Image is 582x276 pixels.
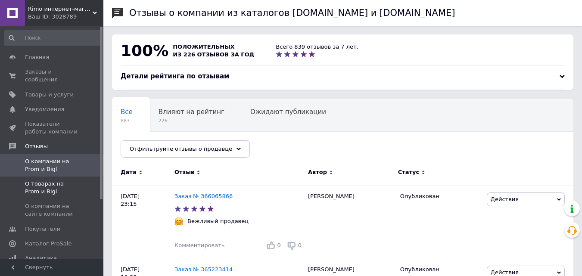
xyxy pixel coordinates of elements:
[130,146,232,152] span: Отфильтруйте отзывы о продавце
[121,141,214,149] span: Опубликованы без комме...
[121,118,133,124] span: 883
[159,118,224,124] span: 226
[121,168,137,176] span: Дата
[25,53,49,61] span: Главная
[174,168,194,176] span: Отзыв
[491,269,519,276] span: Действия
[121,72,565,81] div: Детали рейтинга по отзывам
[121,72,229,80] span: Детали рейтинга по отзывам
[173,43,234,50] span: положительных
[25,68,80,84] span: Заказы и сообщения
[25,254,57,262] span: Аналитика
[25,91,74,99] span: Товары и услуги
[121,108,133,116] span: Все
[174,242,224,249] div: Комментировать
[159,108,224,116] span: Влияют на рейтинг
[4,30,102,46] input: Поиск
[25,158,80,173] span: О компании на Prom и Bigl
[25,120,80,136] span: Показатели работы компании
[491,196,519,202] span: Действия
[112,186,174,259] div: [DATE] 23:15
[174,242,224,248] span: Комментировать
[276,43,358,51] div: Всего 839 отзывов за 7 лет.
[25,225,60,233] span: Покупатели
[277,242,280,248] span: 0
[28,13,103,21] div: Ваш ID: 3028789
[298,242,302,248] span: 0
[25,143,48,150] span: Отзывы
[304,186,396,259] div: [PERSON_NAME]
[400,192,480,200] div: Опубликован
[121,42,168,59] span: 100%
[25,240,72,248] span: Каталог ProSale
[25,180,80,195] span: О товарах на Prom и Bigl
[400,266,480,273] div: Опубликован
[25,202,80,218] span: О компании на сайте компании
[174,266,233,273] a: Заказ № 365223414
[112,132,231,164] div: Опубликованы без комментария
[250,108,326,116] span: Ожидают публикации
[398,168,420,176] span: Статус
[129,8,455,18] h1: Отзывы о компании из каталогов [DOMAIN_NAME] и [DOMAIN_NAME]
[173,51,254,58] span: из 226 отзывов за год
[28,5,93,13] span: Rimo интернет-магазин одежды
[308,168,327,176] span: Автор
[174,193,233,199] a: Заказ № 366065866
[25,105,64,113] span: Уведомления
[185,217,251,225] div: Вежливый продавец
[174,217,183,226] img: :hugging_face:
